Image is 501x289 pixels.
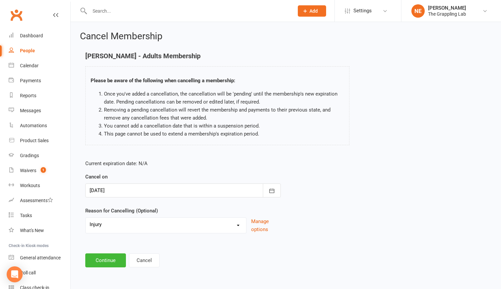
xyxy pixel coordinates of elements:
[9,88,70,103] a: Reports
[7,266,23,282] div: Open Intercom Messenger
[20,228,44,233] div: What's New
[9,28,70,43] a: Dashboard
[20,78,41,83] div: Payments
[85,173,108,181] label: Cancel on
[85,159,281,167] p: Current expiration date: N/A
[9,58,70,73] a: Calendar
[411,4,425,18] div: NE
[9,193,70,208] a: Assessments
[428,5,466,11] div: [PERSON_NAME]
[20,63,39,68] div: Calendar
[20,108,41,113] div: Messages
[41,167,46,173] span: 1
[8,7,25,23] a: Clubworx
[20,168,36,173] div: Waivers
[20,153,39,158] div: Gradings
[20,255,61,260] div: General attendance
[85,253,126,267] button: Continue
[104,130,344,138] li: This page cannot be used to extend a membership's expiration period.
[9,148,70,163] a: Gradings
[20,33,43,38] div: Dashboard
[9,73,70,88] a: Payments
[104,90,344,106] li: Once you've added a cancellation, the cancellation will be 'pending' until the membership's new e...
[9,103,70,118] a: Messages
[251,217,281,233] button: Manage options
[104,106,344,122] li: Removing a pending cancellation will revert the membership and payments to their previous state, ...
[20,48,35,53] div: People
[9,208,70,223] a: Tasks
[9,133,70,148] a: Product Sales
[428,11,466,17] div: The Grappling Lab
[20,93,36,98] div: Reports
[20,270,36,275] div: Roll call
[20,138,49,143] div: Product Sales
[309,8,318,14] span: Add
[9,250,70,265] a: General attendance kiosk mode
[85,52,349,60] h4: [PERSON_NAME] - Adults Membership
[80,31,492,42] h2: Cancel Membership
[104,122,344,130] li: You cannot add a cancellation date that is within a suspension period.
[20,183,40,188] div: Workouts
[20,123,47,128] div: Automations
[20,198,53,203] div: Assessments
[9,223,70,238] a: What's New
[9,118,70,133] a: Automations
[9,178,70,193] a: Workouts
[9,43,70,58] a: People
[91,78,235,84] strong: Please be aware of the following when cancelling a membership:
[298,5,326,17] button: Add
[88,6,289,16] input: Search...
[129,253,160,267] button: Cancel
[353,3,372,18] span: Settings
[20,213,32,218] div: Tasks
[9,163,70,178] a: Waivers 1
[85,207,158,215] label: Reason for Cancelling (Optional)
[9,265,70,280] a: Roll call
